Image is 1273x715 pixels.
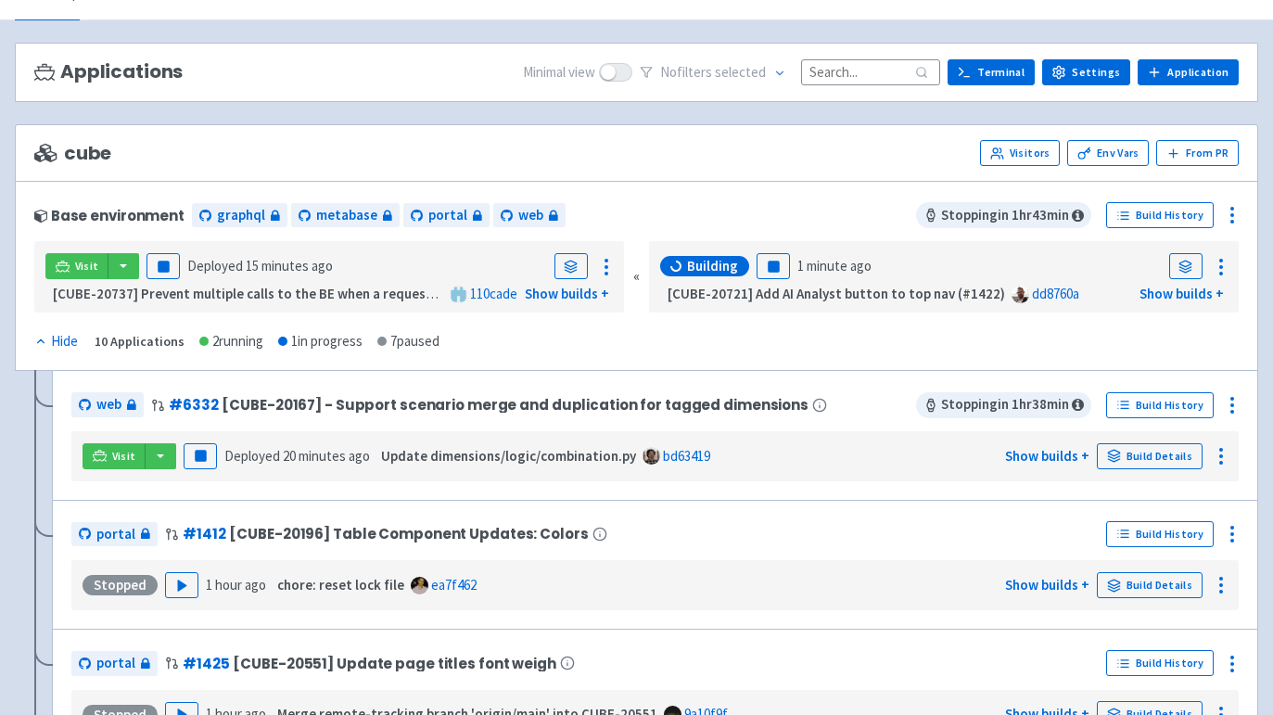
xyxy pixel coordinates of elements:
a: Application [1138,59,1239,85]
div: Stopped [83,575,158,595]
a: Build History [1106,650,1214,676]
a: Terminal [948,59,1035,85]
a: #1425 [183,654,229,673]
span: web [518,205,543,226]
button: From PR [1156,140,1239,166]
a: web [493,203,566,228]
div: Hide [34,331,78,352]
a: portal [403,203,490,228]
a: Show builds + [1005,447,1089,465]
button: Play [165,572,198,598]
a: Build History [1106,392,1214,418]
a: Build History [1106,202,1214,228]
a: Env Vars [1067,140,1149,166]
span: [CUBE-20551] Update page titles font weigh [233,656,555,671]
time: 20 minutes ago [283,447,370,465]
a: #1412 [183,524,225,543]
a: 110cade [470,285,517,302]
span: Deployed [224,447,370,465]
span: metabase [316,205,377,226]
span: Visit [112,449,136,464]
a: ea7f462 [431,576,477,594]
span: selected [715,63,766,81]
span: graphql [217,205,265,226]
strong: chore: reset lock file [277,576,404,594]
span: [CUBE-20196] Table Component Updates: Colors [229,526,588,542]
div: « [633,241,640,313]
span: Stopping in 1 hr 38 min [916,392,1091,418]
button: Pause [757,253,790,279]
a: portal [71,522,158,547]
a: Build Details [1097,572,1203,598]
a: Show builds + [525,285,609,302]
a: Build History [1106,521,1214,547]
a: dd8760a [1032,285,1079,302]
a: portal [71,651,158,676]
span: portal [96,524,135,545]
span: [CUBE-20167] - Support scenario merge and duplication for tagged dimensions [222,397,808,413]
span: cube [34,143,111,164]
div: Base environment [34,208,185,223]
a: metabase [291,203,400,228]
strong: Update dimensions/logic/combination.py [381,447,636,465]
a: Show builds + [1005,576,1089,594]
button: Pause [184,443,217,469]
span: Deployed [187,257,333,275]
a: Build Details [1097,443,1203,469]
span: Building [687,257,738,275]
strong: [CUBE-20721] Add AI Analyst button to top nav (#1422) [668,285,1005,302]
a: #6332 [169,395,218,415]
span: Visit [75,259,99,274]
a: Visitors [980,140,1060,166]
span: web [96,394,121,415]
a: web [71,392,144,417]
div: 1 in progress [278,331,363,352]
h3: Applications [34,61,183,83]
span: Stopping in 1 hr 43 min [916,202,1091,228]
span: No filter s [660,62,766,83]
div: 2 running [199,331,263,352]
strong: [CUBE-20737] Prevent multiple calls to the BE when a request is already in flight (#1414) [53,285,596,302]
div: 7 paused [377,331,439,352]
input: Search... [801,59,940,84]
button: Pause [146,253,180,279]
a: Visit [45,253,108,279]
button: Hide [34,331,80,352]
a: Settings [1042,59,1130,85]
time: 15 minutes ago [246,257,333,275]
span: portal [96,653,135,674]
a: bd63419 [663,447,710,465]
a: Visit [83,443,146,469]
a: graphql [192,203,287,228]
a: Show builds + [1139,285,1224,302]
time: 1 minute ago [797,257,872,275]
span: portal [428,205,467,226]
time: 1 hour ago [206,576,266,594]
span: Minimal view [523,62,595,83]
div: 10 Applications [95,331,185,352]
